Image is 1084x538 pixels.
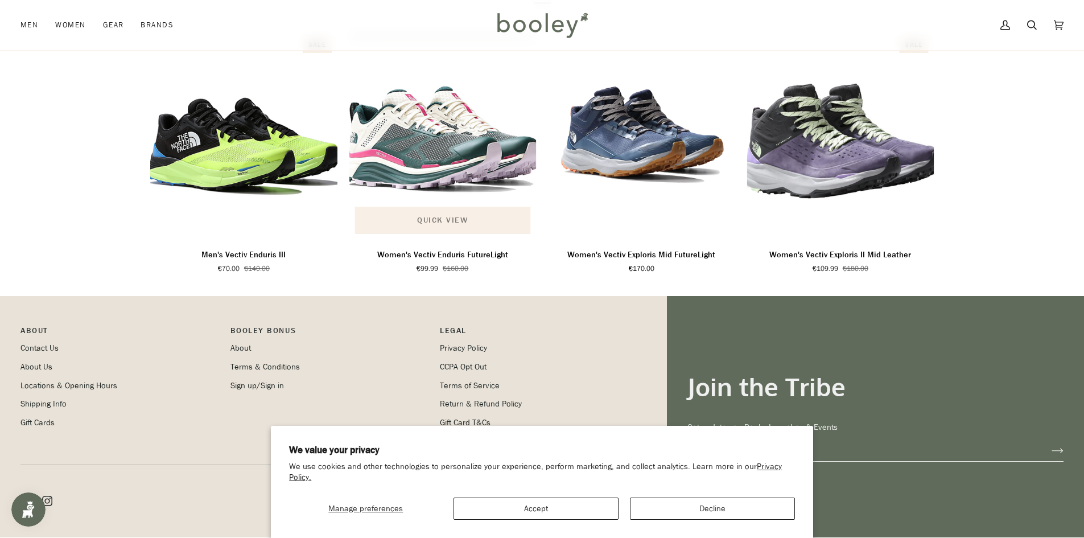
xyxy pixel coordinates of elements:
a: Return & Refund Policy [440,399,522,409]
input: your-email@example.com [687,440,1033,461]
span: €180.00 [843,264,868,274]
a: About Us [20,362,52,372]
button: Accept [454,498,619,520]
iframe: Button to open loyalty program pop-up [11,492,46,527]
a: Privacy Policy [440,343,487,354]
button: Quick view [355,207,531,234]
span: €170.00 [629,264,654,274]
product-grid-item: Men's Vectiv Enduris III [150,31,338,274]
a: Men's Vectiv Enduris III [150,31,338,240]
a: Women's Vectiv Enduris FutureLight [349,31,537,240]
button: Manage preferences [289,498,442,520]
a: Women's Vectiv Exploris II Mid Leather [747,244,934,274]
a: Women's Vectiv Exploris Mid FutureLight [548,244,736,274]
img: The North Face Women's Vectiv Enduris FutureLight Ponderosa Green / Gardenia White - Booley Galway [349,31,537,240]
product-grid-item-variant: 3 / Ponderosa Green / Gardenia White [349,31,537,240]
button: Join [1033,442,1064,460]
p: Pipeline_Footer Sub [440,325,638,342]
span: Gear [103,19,124,31]
product-grid-item-variant: 3 / Lunar Slate / Asphalt Grey [747,31,934,240]
span: Women [55,19,85,31]
a: Privacy Policy. [289,461,782,483]
a: Terms of Service [440,380,500,391]
span: €140.00 [244,264,270,274]
a: CCPA Opt Out [440,362,487,372]
h2: We value your privacy [289,444,795,457]
span: Men [20,19,38,31]
img: The North Face Women's Vectiv Exploris Mid FutureLight Shady Blue / Summit Navy - Booley Galway [548,31,736,240]
product-grid-item: Women's Vectiv Exploris Mid FutureLight [548,31,736,274]
a: Locations & Opening Hours [20,380,117,391]
img: The North Face Men's Vectiv Enduris III LED Yellow / TNF Black - Booley Galway [150,31,338,240]
p: Women's Vectiv Enduris FutureLight [377,249,508,261]
a: Women's Vectiv Exploris Mid FutureLight [548,31,736,240]
a: Contact Us [20,343,59,354]
p: Men's Vectiv Enduris III [201,249,286,261]
span: Quick view [417,214,468,226]
span: €99.99 [417,264,438,274]
a: Women's Vectiv Exploris II Mid Leather [747,31,934,240]
img: Booley [492,9,592,42]
p: We use cookies and other technologies to personalize your experience, perform marketing, and coll... [289,462,795,483]
a: Shipping Info [20,399,67,409]
span: €160.00 [443,264,468,274]
a: Gift Cards [20,417,55,428]
a: Terms & Conditions [230,362,300,372]
img: The North Face Women's Vectiv Exploris II Mid Leather Lunar Slate / Asphalt Grey - Booley Galway [747,31,934,240]
a: Gift Card T&Cs [440,417,491,428]
p: Pipeline_Footer Main [20,325,219,342]
span: Brands [141,19,174,31]
product-grid-item-variant: 4.5 / Shady Blue / Summit Navy [548,31,736,240]
p: Women's Vectiv Exploris II Mid Leather [769,249,911,261]
product-grid-item-variant: 7 / LED Yellow / TNF Black [150,31,338,240]
product-grid-item: Women's Vectiv Exploris II Mid Leather [747,31,934,274]
span: €70.00 [218,264,240,274]
p: Women's Vectiv Exploris Mid FutureLight [567,249,715,261]
span: Manage preferences [328,503,403,514]
p: Booley Bonus [230,325,429,342]
a: About [230,343,251,354]
p: Get updates on Deals, Launches & Events [687,421,1064,434]
a: Women's Vectiv Enduris FutureLight [349,244,537,274]
a: Sign up/Sign in [230,380,284,391]
a: Men's Vectiv Enduris III [150,244,338,274]
button: Decline [630,498,795,520]
span: €109.99 [813,264,838,274]
h3: Join the Tribe [687,371,1064,403]
product-grid-item: Women's Vectiv Enduris FutureLight [349,31,537,274]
